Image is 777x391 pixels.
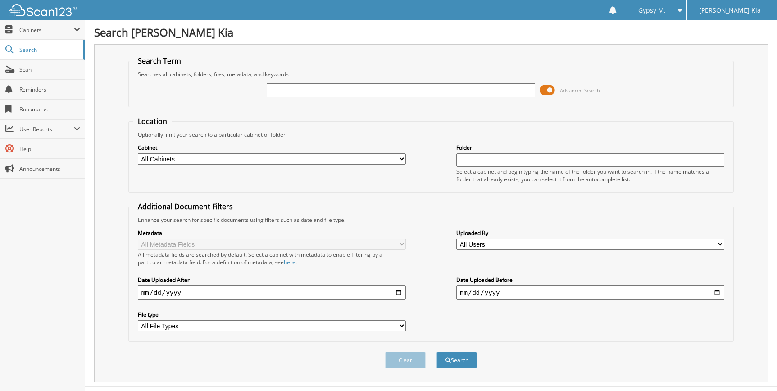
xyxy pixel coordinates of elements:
a: here [284,258,295,266]
h1: Search [PERSON_NAME] Kia [94,25,768,40]
label: File type [138,311,406,318]
span: Announcements [19,165,80,173]
div: All metadata fields are searched by default. Select a cabinet with metadata to enable filtering b... [138,251,406,266]
div: Optionally limit your search to a particular cabinet or folder [133,131,729,138]
img: scan123-logo-white.svg [9,4,77,16]
button: Search [436,352,477,368]
span: Scan [19,66,80,74]
span: Search [19,46,79,54]
input: start [138,285,406,300]
legend: Search Term [133,56,186,66]
span: Advanced Search [560,87,600,94]
label: Cabinet [138,144,406,152]
span: Cabinets [19,26,74,34]
button: Clear [385,352,426,368]
div: Select a cabinet and begin typing the name of the folder you want to search in. If the name match... [456,168,724,183]
span: User Reports [19,125,74,133]
span: Bookmarks [19,106,80,113]
legend: Location [133,116,172,126]
div: Enhance your search for specific documents using filters such as date and file type. [133,216,729,224]
label: Metadata [138,229,406,237]
span: Help [19,145,80,153]
span: [PERSON_NAME] Kia [699,8,761,13]
label: Date Uploaded After [138,276,406,284]
div: Searches all cabinets, folders, files, metadata, and keywords [133,70,729,78]
label: Date Uploaded Before [456,276,724,284]
label: Folder [456,144,724,152]
span: Gypsy M. [638,8,666,13]
span: Reminders [19,86,80,93]
label: Uploaded By [456,229,724,237]
input: end [456,285,724,300]
legend: Additional Document Filters [133,202,237,212]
